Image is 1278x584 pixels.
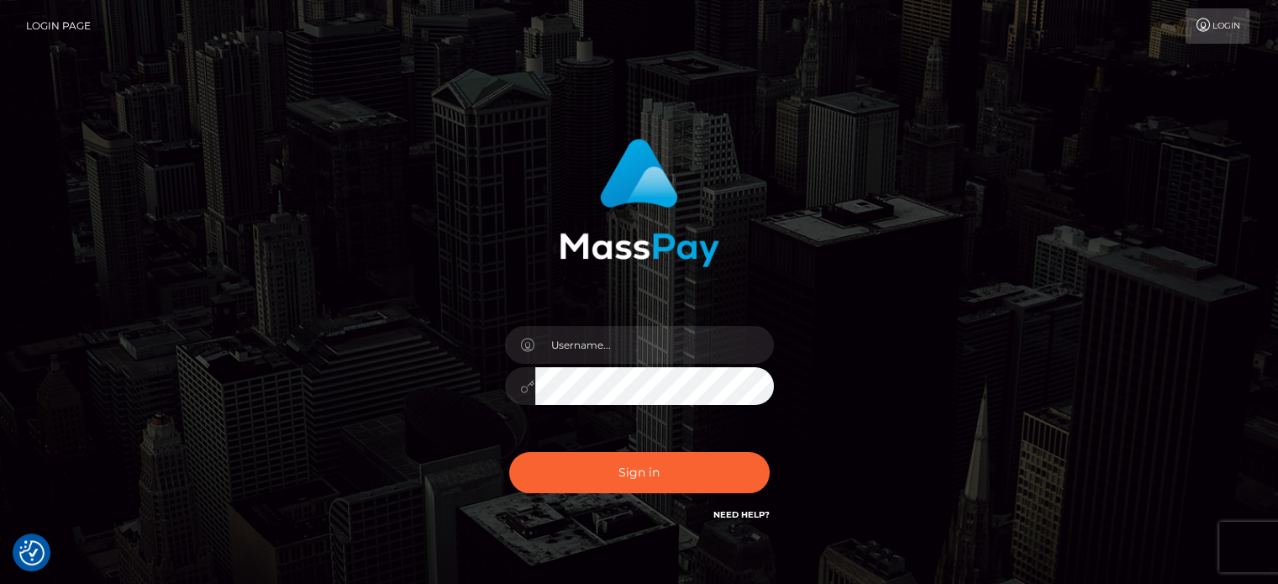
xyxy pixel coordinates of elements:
button: Consent Preferences [19,540,45,566]
a: Login [1186,8,1249,44]
img: Revisit consent button [19,540,45,566]
a: Need Help? [713,509,770,520]
a: Login Page [26,8,91,44]
input: Username... [535,326,774,364]
img: MassPay Login [560,139,719,267]
button: Sign in [509,452,770,493]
